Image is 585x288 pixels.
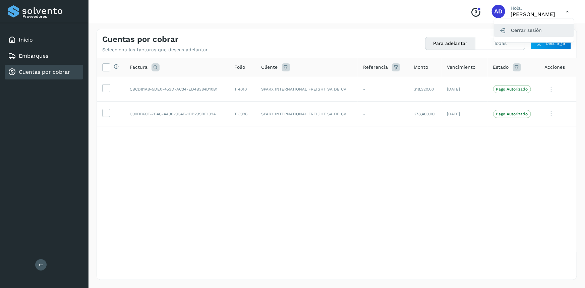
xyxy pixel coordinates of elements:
div: Inicio [5,33,83,47]
div: Cuentas por cobrar [5,65,83,79]
a: Cuentas por cobrar [19,69,70,75]
div: Cerrar sesión [494,24,574,37]
a: Inicio [19,37,33,43]
div: Embarques [5,49,83,63]
p: Proveedores [22,14,80,19]
a: Embarques [19,53,48,59]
